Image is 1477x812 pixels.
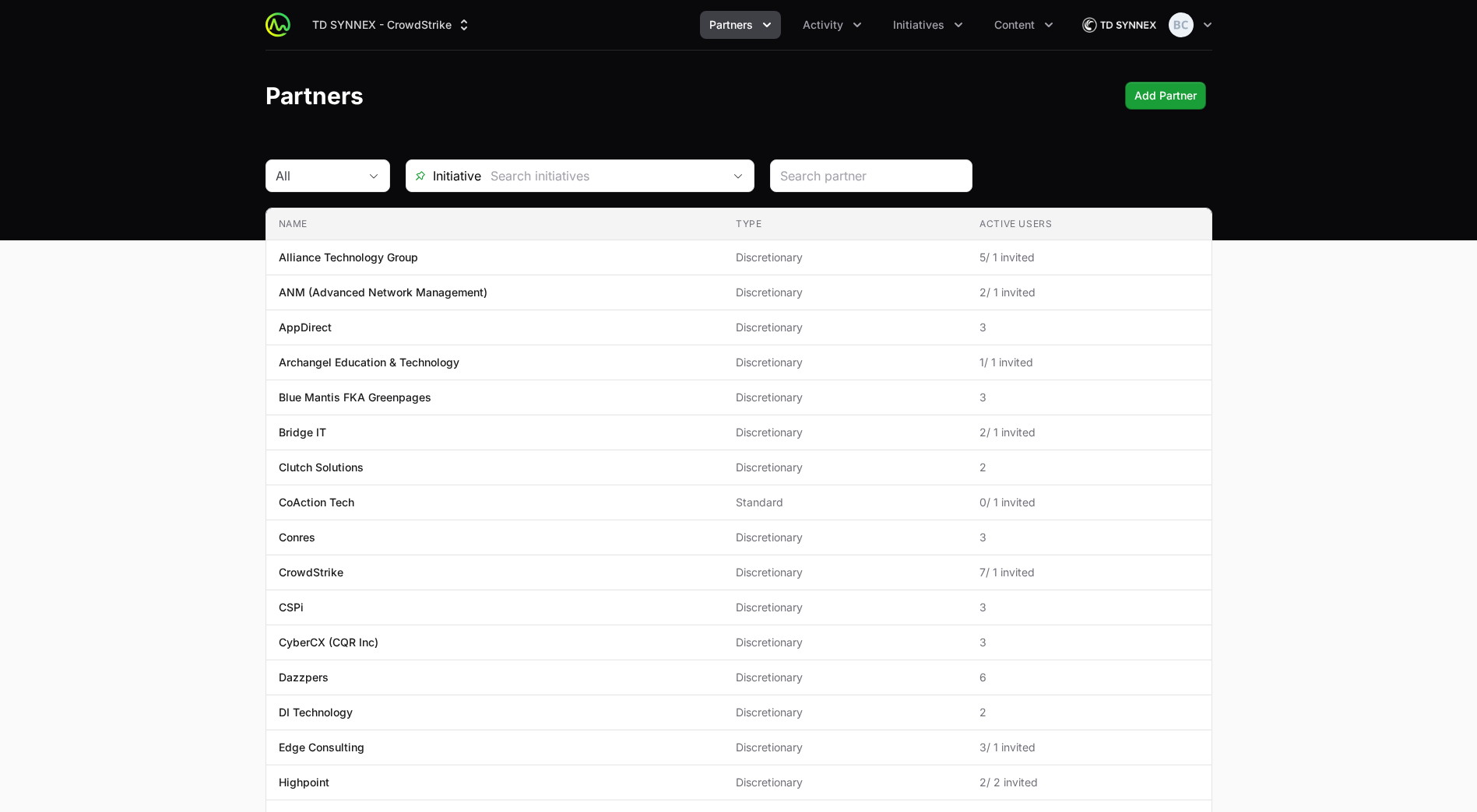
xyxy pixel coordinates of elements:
[979,390,1198,405] span: 3
[279,355,459,370] p: Archangel Education & Technology
[279,250,418,265] p: Alliance Technology Group
[985,11,1063,39] div: Content menu
[279,600,304,615] p: CSPi
[994,17,1035,33] span: Content
[290,11,1063,39] div: Main navigation
[979,740,1198,755] span: 3 / 1 invited
[279,495,354,510] p: CoAction Tech
[279,670,329,685] p: Dazzpers
[736,600,955,615] span: Discretionary
[279,775,329,790] p: Highpoint
[266,12,290,37] img: ActivitySource
[893,17,944,33] span: Initiatives
[803,17,843,33] span: Activity
[279,460,364,475] p: Clutch Solutions
[979,775,1198,790] span: 2 / 2 invited
[736,775,955,790] span: Discretionary
[979,460,1198,475] span: 2
[266,160,389,191] button: All
[736,425,955,440] span: Discretionary
[279,320,332,335] p: AppDirect
[406,166,481,185] span: Initiative
[736,250,955,265] span: Discretionary
[979,530,1198,545] span: 3
[979,250,1198,265] span: 5 / 1 invited
[266,208,723,240] th: Name
[279,740,364,755] p: Edge Consulting
[736,635,955,650] span: Discretionary
[736,495,955,510] span: Standard
[709,17,753,33] span: Partners
[979,285,1198,300] span: 2 / 1 invited
[979,320,1198,335] span: 3
[279,425,326,440] p: Bridge IT
[279,705,353,720] p: DI Technology
[979,425,1198,440] span: 2 / 1 invited
[793,11,871,39] button: Activity
[736,390,955,405] span: Discretionary
[700,11,781,39] div: Partners menu
[723,160,754,191] div: Open
[723,208,967,240] th: Type
[736,355,955,370] span: Discretionary
[303,11,481,39] button: TD SYNNEX - CrowdStrike
[736,565,955,580] span: Discretionary
[1125,82,1206,110] button: Add Partner
[736,740,955,755] span: Discretionary
[979,670,1198,685] span: 6
[793,11,871,39] div: Activity menu
[736,460,955,475] span: Discretionary
[736,285,955,300] span: Discretionary
[700,11,781,39] button: Partners
[279,565,343,580] p: CrowdStrike
[1169,12,1194,37] img: Bethany Crossley
[736,705,955,720] span: Discretionary
[1125,82,1206,110] div: Primary actions
[736,530,955,545] span: Discretionary
[279,635,378,650] p: CyberCX (CQR Inc)
[1134,86,1197,105] span: Add Partner
[979,355,1198,370] span: 1 / 1 invited
[884,11,972,39] div: Initiatives menu
[279,390,431,405] p: Blue Mantis FKA Greenpages
[1081,9,1156,40] img: TD SYNNEX
[985,11,1063,39] button: Content
[266,82,364,110] h1: Partners
[481,160,723,191] input: Search initiatives
[303,11,481,39] div: Supplier switch menu
[884,11,972,39] button: Initiatives
[276,166,358,185] div: All
[979,635,1198,650] span: 3
[979,565,1198,580] span: 7 / 1 invited
[967,208,1211,240] th: Active Users
[780,166,962,185] input: Search partner
[979,705,1198,720] span: 2
[979,600,1198,615] span: 3
[279,530,315,545] p: Conres
[279,285,487,300] p: ANM (Advanced Network Management)
[736,320,955,335] span: Discretionary
[979,495,1198,510] span: 0 / 1 invited
[736,670,955,685] span: Discretionary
